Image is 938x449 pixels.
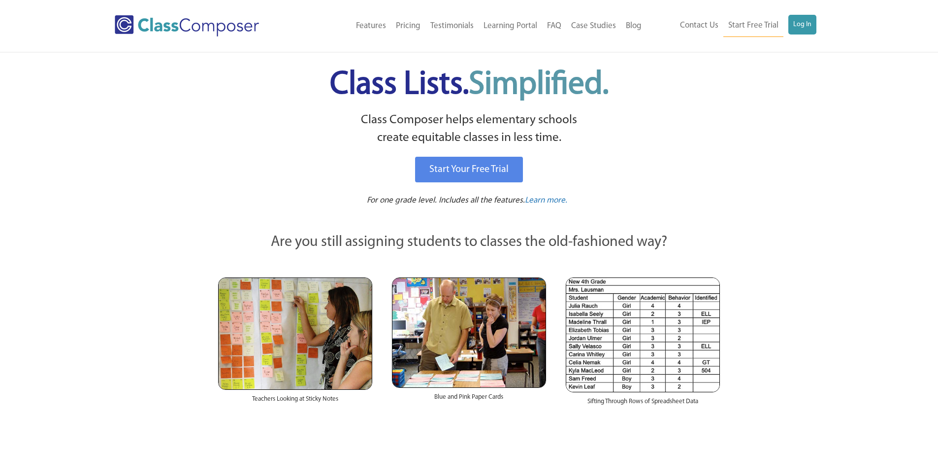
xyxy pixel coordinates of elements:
a: Features [351,15,391,37]
img: Blue and Pink Paper Cards [392,277,546,387]
nav: Header Menu [299,15,647,37]
a: Blog [621,15,647,37]
a: Start Free Trial [723,15,783,37]
a: FAQ [542,15,566,37]
a: Log In [788,15,816,35]
a: Case Studies [566,15,621,37]
div: Blue and Pink Paper Cards [392,388,546,412]
a: Contact Us [675,15,723,36]
nav: Header Menu [647,15,816,37]
div: Sifting Through Rows of Spreadsheet Data [566,392,720,416]
img: Teachers Looking at Sticky Notes [218,277,372,390]
a: Pricing [391,15,425,37]
img: Spreadsheets [566,277,720,392]
div: Teachers Looking at Sticky Notes [218,390,372,414]
p: Class Composer helps elementary schools create equitable classes in less time. [217,111,722,147]
img: Class Composer [115,15,259,36]
a: Learn more. [525,195,567,207]
span: Start Your Free Trial [429,165,509,174]
p: Are you still assigning students to classes the old-fashioned way? [218,232,720,253]
a: Testimonials [425,15,479,37]
span: Simplified. [469,69,609,101]
a: Learning Portal [479,15,542,37]
span: Class Lists. [330,69,609,101]
span: For one grade level. Includes all the features. [367,196,525,205]
a: Start Your Free Trial [415,157,523,182]
span: Learn more. [525,196,567,205]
